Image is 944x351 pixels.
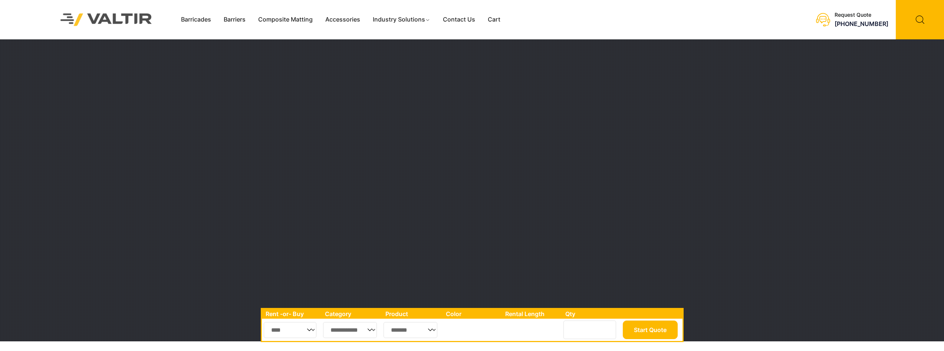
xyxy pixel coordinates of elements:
a: Composite Matting [252,14,319,25]
a: Cart [481,14,507,25]
a: Contact Us [437,14,481,25]
a: Accessories [319,14,366,25]
a: Barricades [175,14,217,25]
th: Color [442,309,502,319]
a: [PHONE_NUMBER] [835,20,888,27]
a: Barriers [217,14,252,25]
th: Product [382,309,442,319]
th: Rental Length [501,309,562,319]
th: Category [321,309,382,319]
a: Industry Solutions [366,14,437,25]
div: Request Quote [835,12,888,18]
button: Start Quote [623,321,678,339]
th: Rent -or- Buy [262,309,321,319]
img: Valtir Rentals [51,4,162,35]
th: Qty [562,309,621,319]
